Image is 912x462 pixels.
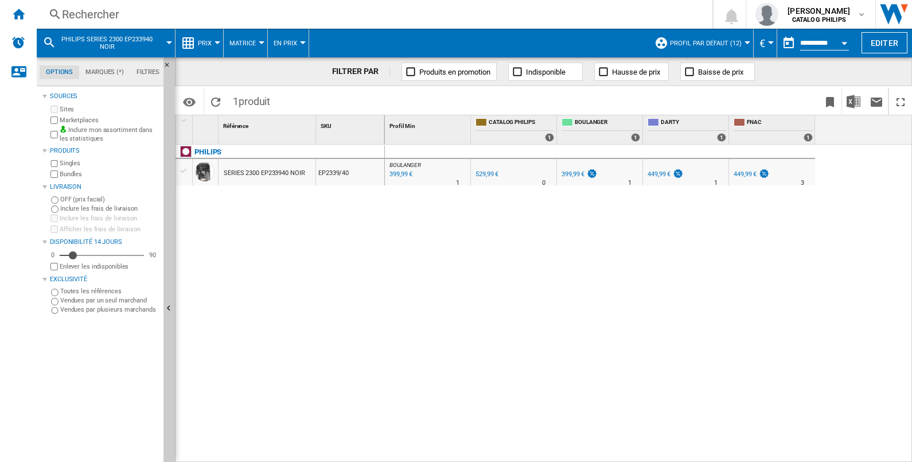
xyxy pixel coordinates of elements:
input: Afficher les frais de livraison [50,263,58,270]
div: 449,99 € [646,169,684,180]
span: En Prix [274,40,297,47]
div: DARTY 1 offers sold by DARTY [645,115,728,144]
button: Options [178,91,201,112]
label: Vendues par plusieurs marchands [60,305,159,314]
div: CATALOG PHILIPS 1 offers sold by CATALOG PHILIPS [473,115,556,144]
span: Matrice [229,40,256,47]
div: Profil par défaut (12) [654,29,747,57]
button: Open calendar [834,31,855,52]
div: EP2339/40 [316,159,384,185]
button: Baisse de prix [680,63,755,81]
input: Singles [50,160,58,168]
input: Vendues par plusieurs marchands [51,307,59,315]
button: Envoyer ce rapport par email [865,88,888,115]
span: produit [239,95,270,107]
div: Livraison [50,183,159,192]
div: Rechercher [62,6,683,22]
label: Vendues par un seul marchand [60,296,159,305]
md-menu: Currency [754,29,777,57]
div: 449,99 € [734,170,757,178]
div: Sort None [387,115,470,133]
span: Prix [198,40,212,47]
input: Bundles [50,170,58,178]
div: 399,99 € [562,170,584,178]
span: FNAC [747,118,813,128]
input: Afficher les frais de livraison [50,226,58,233]
md-tab-item: Marques (*) [79,65,130,79]
div: BOULANGER 1 offers sold by BOULANGER [559,115,642,144]
div: 1 offers sold by FNAC [804,133,813,142]
button: Editer [862,32,907,53]
input: OFF (prix facial) [51,196,59,204]
div: Mise à jour : lundi 1 septembre 2025 15:02 [388,169,412,180]
img: mysite-bg-18x18.png [60,126,67,133]
button: Matrice [229,29,262,57]
div: Délai de livraison : 1 jour [714,177,718,189]
div: Sort None [221,115,315,133]
div: 449,99 € [732,169,770,180]
button: Produits en promotion [402,63,497,81]
label: Bundles [60,170,159,178]
label: OFF (prix facial) [60,195,159,204]
div: Référence Sort None [221,115,315,133]
div: Sort None [318,115,384,133]
img: excel-24x24.png [847,95,860,108]
div: SERIES 2300 EP233940 NOIR [224,160,305,187]
div: Délai de livraison : 3 jours [801,177,804,189]
button: Masquer [163,57,177,78]
div: 1 offers sold by BOULANGER [631,133,640,142]
div: Exclusivité [50,275,159,284]
label: Singles [60,159,159,168]
div: Cliquez pour filtrer sur cette marque [194,145,221,159]
span: SKU [321,123,332,129]
label: Inclure mon assortiment dans les statistiques [60,126,159,143]
span: CATALOG PHILIPS [489,118,554,128]
input: Vendues par un seul marchand [51,298,59,305]
button: Plein écran [889,88,912,115]
md-tab-item: Filtres [130,65,166,79]
label: Marketplaces [60,116,159,125]
div: Produits [50,146,159,156]
div: Prix [181,29,217,57]
div: PHILIPS SERIES 2300 EP233940 NOIR [42,29,169,57]
div: Délai de livraison : 1 jour [456,177,459,189]
div: FNAC 1 offers sold by FNAC [731,115,815,144]
button: Créer un favoris [819,88,841,115]
button: Profil par défaut (12) [670,29,747,57]
div: 90 [146,251,159,259]
input: Marketplaces [50,117,58,124]
button: Recharger [204,88,227,115]
div: Disponibilité 14 Jours [50,238,159,247]
div: Sort None [195,115,218,133]
button: md-calendar [777,32,800,55]
input: Inclure les frais de livraison [51,205,59,213]
div: Délai de livraison : 1 jour [628,177,632,189]
button: Télécharger au format Excel [842,88,865,115]
button: Prix [198,29,217,57]
span: DARTY [661,118,726,128]
label: Inclure les frais de livraison [60,204,159,213]
span: PHILIPS SERIES 2300 EP233940 NOIR [61,36,153,51]
span: BOULANGER [575,118,640,128]
button: En Prix [274,29,303,57]
button: Indisponible [508,63,583,81]
label: Enlever les indisponibles [60,262,159,271]
div: 1 offers sold by DARTY [717,133,726,142]
div: 0 [48,251,57,259]
label: Toutes les références [60,287,159,296]
div: Profil Min Sort None [387,115,470,133]
div: 1 offers sold by CATALOG PHILIPS [545,133,554,142]
img: promotionV3.png [672,169,684,178]
input: Inclure les frais de livraison [50,215,58,222]
span: [PERSON_NAME] [788,5,850,17]
button: PHILIPS SERIES 2300 EP233940 NOIR [61,29,165,57]
span: Profil Min [389,123,415,129]
span: Indisponible [526,68,566,76]
div: 529,99 € [476,170,498,178]
div: FILTRER PAR [332,66,391,77]
div: 449,99 € [648,170,671,178]
div: Sources [50,92,159,101]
